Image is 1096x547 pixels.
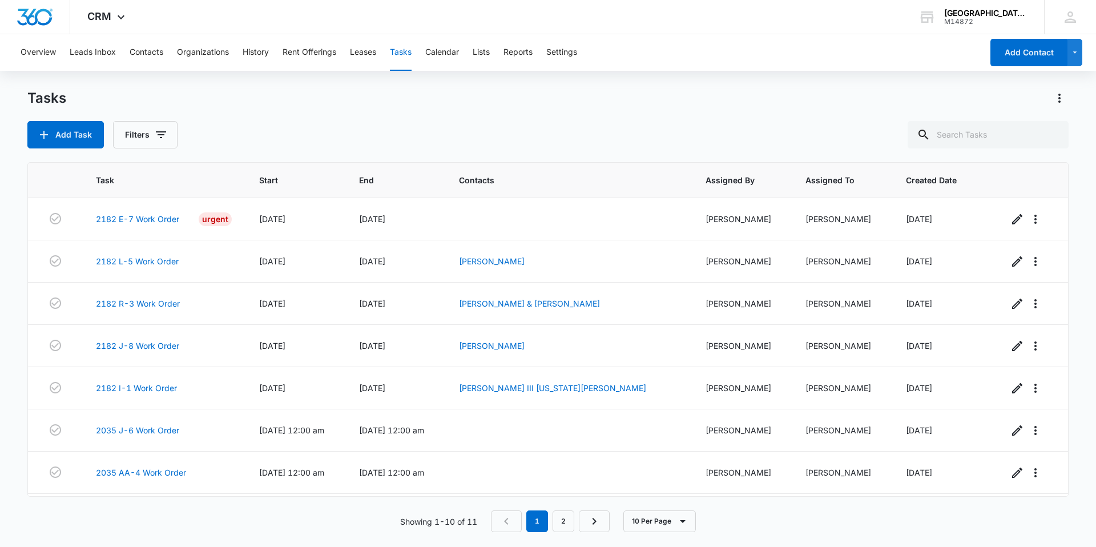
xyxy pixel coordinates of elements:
button: Leases [350,34,376,71]
button: Reports [503,34,533,71]
a: 2035 AA-4 Work Order [96,466,186,478]
span: Assigned To [805,174,862,186]
span: [DATE] [906,299,932,308]
button: Add Task [27,121,104,148]
span: [DATE] [259,383,285,393]
span: [DATE] [906,468,932,477]
button: Contacts [130,34,163,71]
span: End [359,174,415,186]
em: 1 [526,510,548,532]
span: [DATE] 12:00 am [259,425,324,435]
nav: Pagination [491,510,610,532]
div: [PERSON_NAME] [805,213,879,225]
a: [PERSON_NAME] [459,256,525,266]
button: Filters [113,121,178,148]
a: 2182 J-8 Work Order [96,340,179,352]
span: [DATE] [259,299,285,308]
a: 2182 L-5 Work Order [96,255,179,267]
button: Add Contact [990,39,1067,66]
div: [PERSON_NAME] [805,424,879,436]
div: [PERSON_NAME] [706,213,779,225]
button: Rent Offerings [283,34,336,71]
a: 2182 I-1 Work Order [96,382,177,394]
span: [DATE] 12:00 am [359,468,424,477]
span: [DATE] [906,214,932,224]
div: [PERSON_NAME] [805,255,879,267]
span: Task [96,174,216,186]
div: account id [944,18,1027,26]
button: Tasks [390,34,412,71]
span: [DATE] [906,425,932,435]
button: Leads Inbox [70,34,116,71]
span: [DATE] [259,341,285,351]
span: CRM [87,10,111,22]
button: History [243,34,269,71]
button: 10 Per Page [623,510,696,532]
span: [DATE] [359,256,385,266]
a: 2035 J-6 Work Order [96,424,179,436]
span: Start [259,174,315,186]
h1: Tasks [27,90,66,107]
a: [PERSON_NAME] & [PERSON_NAME] [459,299,600,308]
span: Contacts [459,174,662,186]
span: [DATE] 12:00 am [359,425,424,435]
a: [PERSON_NAME] III [US_STATE][PERSON_NAME] [459,383,646,393]
a: [PERSON_NAME] [459,341,525,351]
div: Urgent [199,212,232,226]
span: [DATE] [259,214,285,224]
span: [DATE] [359,214,385,224]
input: Search Tasks [908,121,1069,148]
div: [PERSON_NAME] [706,340,779,352]
a: Next Page [579,510,610,532]
button: Calendar [425,34,459,71]
div: [PERSON_NAME] [706,466,779,478]
div: [PERSON_NAME] [706,255,779,267]
div: [PERSON_NAME] [706,297,779,309]
div: account name [944,9,1027,18]
a: 2182 R-3 Work Order [96,297,180,309]
button: Overview [21,34,56,71]
button: Organizations [177,34,229,71]
a: Page 2 [553,510,574,532]
a: 2182 E-7 Work Order [96,213,179,225]
div: [PERSON_NAME] [805,340,879,352]
div: [PERSON_NAME] [805,466,879,478]
span: Created Date [906,174,964,186]
div: [PERSON_NAME] [706,424,779,436]
div: [PERSON_NAME] [805,382,879,394]
span: [DATE] [906,383,932,393]
span: [DATE] [259,256,285,266]
span: [DATE] [359,299,385,308]
div: [PERSON_NAME] [805,297,879,309]
span: [DATE] [359,341,385,351]
button: Actions [1050,89,1069,107]
button: Settings [546,34,577,71]
span: [DATE] 12:00 am [259,468,324,477]
p: Showing 1-10 of 11 [400,516,477,528]
span: [DATE] [906,341,932,351]
span: [DATE] [359,383,385,393]
span: Assigned By [706,174,762,186]
div: [PERSON_NAME] [706,382,779,394]
span: [DATE] [906,256,932,266]
button: Lists [473,34,490,71]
